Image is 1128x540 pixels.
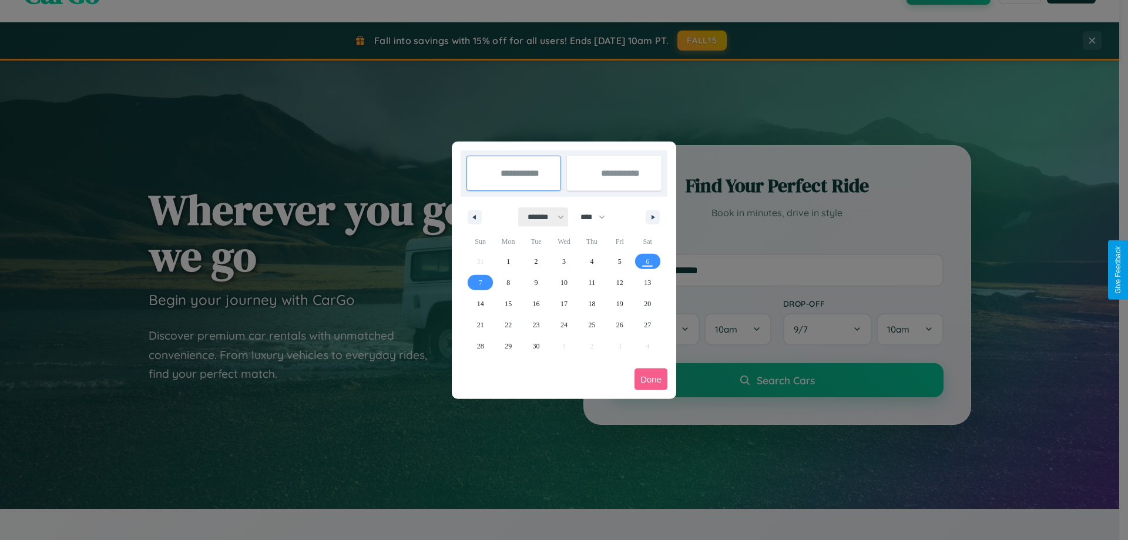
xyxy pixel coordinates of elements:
span: 13 [644,272,651,293]
button: 22 [494,314,522,336]
span: 12 [616,272,623,293]
button: 20 [634,293,662,314]
span: 23 [533,314,540,336]
span: 7 [479,272,482,293]
span: 14 [477,293,484,314]
span: 15 [505,293,512,314]
button: 12 [606,272,633,293]
span: Sat [634,232,662,251]
span: 10 [560,272,568,293]
span: 18 [588,293,595,314]
span: 27 [644,314,651,336]
button: 9 [522,272,550,293]
span: 25 [588,314,595,336]
div: Give Feedback [1114,246,1122,294]
button: 4 [578,251,606,272]
button: 14 [466,293,494,314]
span: 29 [505,336,512,357]
button: 16 [522,293,550,314]
span: 9 [535,272,538,293]
button: 13 [634,272,662,293]
span: 17 [560,293,568,314]
span: 1 [506,251,510,272]
span: Tue [522,232,550,251]
button: 3 [550,251,578,272]
button: 19 [606,293,633,314]
span: Fri [606,232,633,251]
span: 4 [590,251,593,272]
span: Mon [494,232,522,251]
button: 6 [634,251,662,272]
span: 19 [616,293,623,314]
button: 25 [578,314,606,336]
span: 2 [535,251,538,272]
button: 7 [466,272,494,293]
button: 8 [494,272,522,293]
span: 26 [616,314,623,336]
span: 24 [560,314,568,336]
button: 23 [522,314,550,336]
span: Thu [578,232,606,251]
span: 22 [505,314,512,336]
span: 6 [646,251,649,272]
button: 21 [466,314,494,336]
span: 11 [589,272,596,293]
button: Done [634,368,667,390]
button: 1 [494,251,522,272]
button: 24 [550,314,578,336]
span: 28 [477,336,484,357]
button: 15 [494,293,522,314]
span: 3 [562,251,566,272]
button: 17 [550,293,578,314]
span: 21 [477,314,484,336]
span: 16 [533,293,540,314]
span: 5 [618,251,622,272]
button: 29 [494,336,522,357]
button: 18 [578,293,606,314]
span: Wed [550,232,578,251]
button: 11 [578,272,606,293]
span: Sun [466,232,494,251]
button: 28 [466,336,494,357]
span: 20 [644,293,651,314]
button: 5 [606,251,633,272]
span: 8 [506,272,510,293]
button: 10 [550,272,578,293]
button: 27 [634,314,662,336]
button: 2 [522,251,550,272]
button: 26 [606,314,633,336]
button: 30 [522,336,550,357]
span: 30 [533,336,540,357]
